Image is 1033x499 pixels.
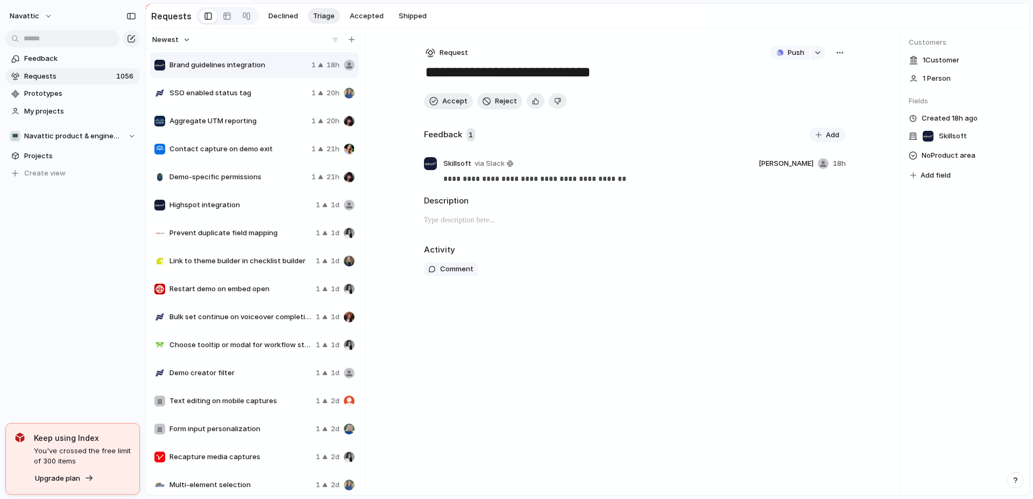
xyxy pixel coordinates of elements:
[316,312,320,322] span: 1
[921,170,951,181] span: Add field
[327,60,339,71] span: 18h
[24,131,123,142] span: Navattic product & engineering
[35,473,80,484] span: Upgrade plan
[32,471,97,486] button: Upgrade plan
[34,446,131,467] span: You've crossed the free limit of 300 items
[151,10,192,23] h2: Requests
[169,144,307,154] span: Contact capture on demo exit
[331,256,339,266] span: 1d
[5,51,140,67] a: Feedback
[923,73,951,84] span: 1 Person
[833,158,846,169] span: 18h
[316,368,320,378] span: 1
[770,46,810,60] button: Push
[312,60,316,71] span: 1
[169,312,312,322] span: Bulk set continue on voiceover completion
[316,284,320,294] span: 1
[424,244,455,256] h2: Activity
[169,60,307,71] span: Brand guidelines integration
[477,93,522,109] button: Reject
[169,116,307,126] span: Aggregate UTM reporting
[331,200,339,210] span: 1d
[5,103,140,120] a: My projects
[922,113,978,124] span: Created 18h ago
[116,71,136,82] span: 1056
[350,11,384,22] span: Accepted
[312,144,316,154] span: 1
[263,8,303,24] button: Declined
[440,264,473,275] span: Comment
[316,424,320,434] span: 1
[331,424,339,434] span: 2d
[442,96,468,107] span: Accept
[466,128,475,142] span: 1
[316,452,320,462] span: 1
[169,88,307,99] span: SSO enabled status tag
[424,46,470,60] button: Request
[424,129,462,141] h2: Feedback
[475,158,505,169] span: via Slack
[5,86,140,102] a: Prototypes
[5,68,140,85] a: Requests1056
[24,88,136,99] span: Prototypes
[169,396,312,406] span: Text editing on mobile captures
[424,195,846,207] h2: Description
[24,168,66,179] span: Create view
[169,340,312,350] span: Choose tooltip or modal for workflow steps
[312,172,316,182] span: 1
[151,33,192,47] button: Newest
[316,480,320,490] span: 1
[10,131,20,142] div: 💻
[169,172,307,182] span: Demo-specific permissions
[331,452,339,462] span: 2d
[169,228,312,238] span: Prevent duplicate field mapping
[909,96,1021,107] span: Fields
[316,200,320,210] span: 1
[424,93,473,109] button: Accept
[169,480,312,490] span: Multi-element selection
[316,256,320,266] span: 1
[331,396,339,406] span: 2d
[5,165,140,181] button: Create view
[331,312,339,322] span: 1d
[169,452,312,462] span: Recapture media captures
[316,228,320,238] span: 1
[316,396,320,406] span: 1
[331,228,339,238] span: 1d
[24,151,136,161] span: Projects
[316,340,320,350] span: 1
[169,284,312,294] span: Restart demo on embed open
[440,47,468,58] span: Request
[312,116,316,126] span: 1
[327,88,339,99] span: 20h
[327,144,339,154] span: 21h
[24,53,136,64] span: Feedback
[809,128,846,143] button: Add
[939,131,967,142] span: Skillsoft
[5,8,58,25] button: navattic
[327,116,339,126] span: 20h
[331,480,339,490] span: 2d
[495,96,517,107] span: Reject
[268,11,298,22] span: Declined
[169,200,312,210] span: Highspot integration
[922,149,975,162] span: No Product area
[10,11,39,22] span: navattic
[826,130,839,140] span: Add
[169,368,312,378] span: Demo creator filter
[5,128,140,144] button: 💻Navattic product & engineering
[24,71,113,82] span: Requests
[152,34,179,45] span: Newest
[327,172,339,182] span: 21h
[472,157,515,170] a: via Slack
[24,106,136,117] span: My projects
[909,168,952,182] button: Add field
[169,256,312,266] span: Link to theme builder in checklist builder
[399,11,427,22] span: Shipped
[331,368,339,378] span: 1d
[909,37,1021,48] span: Customers
[393,8,432,24] button: Shipped
[313,11,335,22] span: Triage
[34,432,131,444] span: Keep using Index
[312,88,316,99] span: 1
